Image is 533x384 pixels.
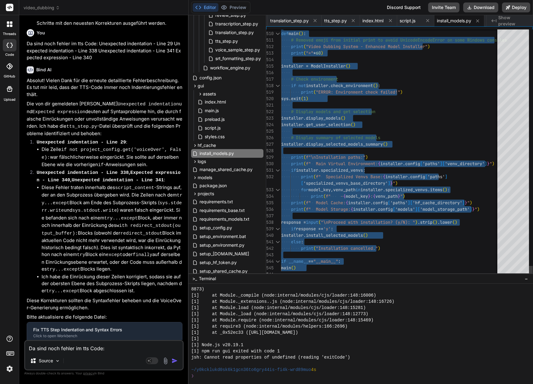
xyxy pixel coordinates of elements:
[291,161,303,166] span: print
[37,30,45,36] h6: You
[301,180,303,186] span: [
[291,135,380,140] span: # Display summary of selected models
[390,180,393,186] span: }
[106,252,123,258] code: except
[199,233,247,240] span: setup_environment.bat
[306,96,308,101] span: )
[199,74,222,82] span: config.json
[266,82,273,89] div: 518
[291,226,296,232] span: if
[191,286,204,292] span: 8873)
[293,265,296,271] span: )
[306,154,365,160] span: f"\nInstallation paths:"
[373,193,375,199] span: {
[385,141,388,147] span: )
[266,115,273,121] div: 523
[306,50,313,56] span: "="
[266,258,273,265] div: 544
[425,174,428,179] span: [
[343,115,346,121] span: )
[199,241,245,249] span: setup_environment.py
[385,174,425,179] span: installer.config
[415,219,418,225] span: )
[301,96,303,101] span: (
[437,219,452,225] span: .lower
[353,206,393,212] span: installer.config
[199,150,235,157] span: install_models.py
[291,200,303,205] span: print
[198,174,212,181] span: models
[199,182,227,189] span: package.json
[274,239,282,245] div: Click to collapse the range.
[274,258,282,265] div: Click to collapse the range.
[266,232,273,239] div: 540
[303,31,306,36] span: :
[370,193,373,199] span: :
[42,184,182,273] li: Diese Fehler traten innerhalb des -Strings auf, der an den Subprozess übergeben wird. Die Zeilen ...
[37,169,181,183] strong: , ,
[42,193,182,206] code: try...except
[442,187,445,192] span: (
[198,191,214,197] span: projects
[442,161,445,166] span: [
[363,167,365,173] span: :
[321,219,415,225] span: "\nProceed with installation? (y/N): "
[363,232,365,238] span: (
[440,161,442,166] span: ]
[296,226,323,232] span: response ==
[281,122,351,127] span: installer.get_user_selection
[324,18,347,24] span: tts_step.py
[313,258,338,264] span: "__main__"
[306,206,351,212] span: f" Model Storage:
[266,102,273,108] div: 521
[418,219,432,225] span: .strip
[266,148,273,154] div: 528
[472,206,475,212] span: }
[27,297,182,311] p: Diese Korrekturen sollten die Syntaxfehler beheben und die VoiceOver-Generierung ermöglichen.
[291,109,375,114] span: # Display models and get selection
[215,55,262,62] span: srt_formatting_step.py
[502,2,530,12] button: Deploy
[356,187,361,192] span: in
[66,124,97,129] code: tts_step.py
[266,56,273,63] div: 514
[281,219,306,225] span: response =
[133,252,152,258] code: finally
[215,29,254,36] span: translation_step.py
[393,206,395,212] span: [
[313,174,316,179] span: (
[375,193,398,199] span: venv_path
[383,2,424,12] div: Discord Support
[191,298,394,305] span: [1] at Module._extensions..js (node:internal/modules/cjs/loader:148:16726)
[306,83,373,88] span: installer.check_environment
[338,258,341,264] span: :
[199,267,248,275] span: setup_shared_cache.py
[452,219,455,225] span: (
[432,219,435,225] span: (
[4,74,15,79] label: GitHub
[266,63,273,69] div: 515
[199,259,237,266] span: setup_hf_token.py
[199,250,250,258] span: setup_[DOMAIN_NAME]
[266,43,273,50] div: 512
[303,161,306,166] span: (
[410,200,413,205] span: [
[291,83,296,88] span: if
[55,358,60,364] img: Pick Models
[368,193,370,199] span: }
[306,44,428,49] span: "Video Dubbing System - Enhanced Model Installer"
[215,38,239,45] span: tts_step.py
[203,91,216,97] span: assets
[470,200,472,205] span: )
[198,142,216,148] span: hf_cache
[291,206,303,212] span: print
[281,232,363,238] span: installer.install_selected_models
[301,174,313,179] span: print
[306,200,346,205] span: f" Model Cache:
[204,124,221,132] span: script.js
[4,97,16,102] label: Upload
[388,200,390,205] span: [
[291,44,303,49] span: print
[346,200,348,205] span: {
[316,50,321,56] span: 60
